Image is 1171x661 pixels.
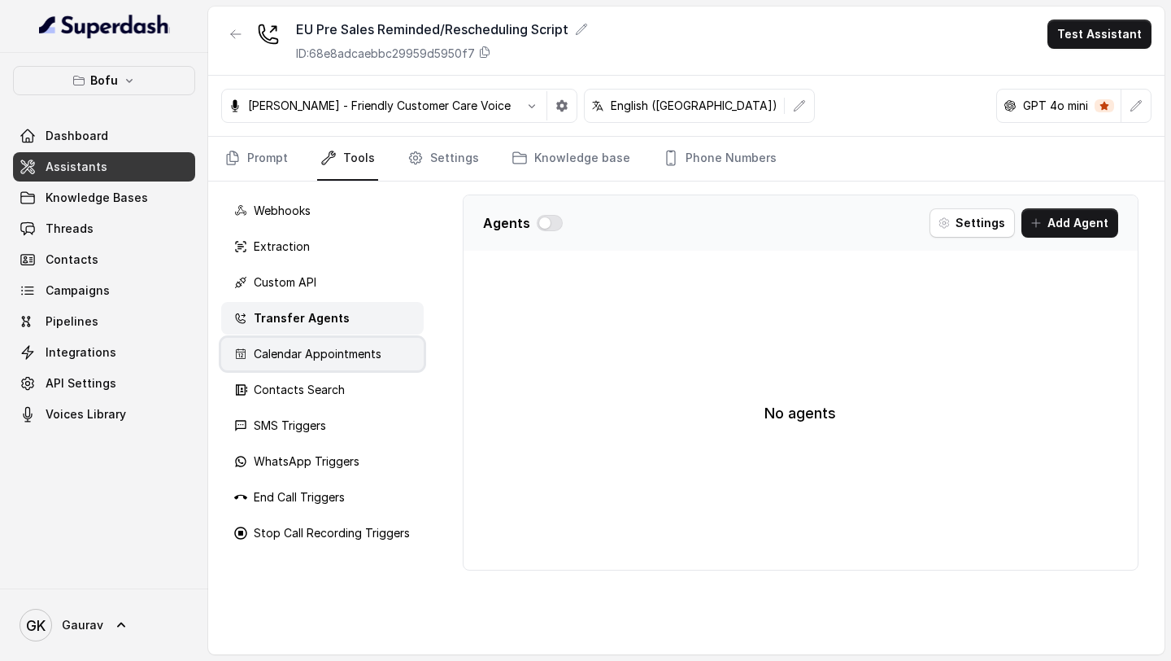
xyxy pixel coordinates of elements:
a: Gaurav [13,602,195,648]
a: Prompt [221,137,291,181]
span: Integrations [46,344,116,361]
a: API Settings [13,369,195,398]
span: Dashboard [46,128,108,144]
a: Dashboard [13,121,195,151]
a: Settings [404,137,482,181]
span: Assistants [46,159,107,175]
nav: Tabs [221,137,1151,181]
a: Campaigns [13,276,195,305]
p: ID: 68e8adcaebbc29959d5950f7 [296,46,475,62]
span: API Settings [46,375,116,392]
p: Extraction [254,239,310,255]
a: Voices Library [13,400,195,429]
button: Settings [929,208,1015,238]
p: Contacts Search [254,382,345,398]
p: Bofu [90,71,118,90]
a: Contacts [13,245,195,274]
p: GPT 4o mini [1023,98,1088,114]
a: Knowledge base [508,137,633,181]
span: Pipelines [46,313,98,330]
span: Campaigns [46,282,110,299]
svg: openai logo [1003,99,1016,112]
p: SMS Triggers [254,418,326,434]
span: Contacts [46,252,98,268]
p: WhatsApp Triggers [254,453,359,470]
img: light.svg [39,13,170,39]
a: Threads [13,214,195,243]
span: Threads [46,221,94,237]
p: [PERSON_NAME] - Friendly Customer Care Voice [248,98,511,114]
span: Voices Library [46,406,126,422]
p: English ([GEOGRAPHIC_DATA]) [611,98,777,114]
p: Agents [483,213,530,233]
p: Custom API [254,274,316,291]
a: Tools [317,137,378,181]
a: Integrations [13,338,195,367]
span: Knowledge Bases [46,190,148,206]
p: Calendar Appointments [254,346,381,362]
text: GK [26,617,46,634]
button: Add Agent [1021,208,1118,238]
p: No agents [764,402,836,425]
button: Bofu [13,66,195,95]
div: EU Pre Sales Reminded/Rescheduling Script [296,20,588,39]
a: Phone Numbers [660,137,780,181]
span: Gaurav [62,617,103,633]
p: Transfer Agents [254,310,350,326]
a: Knowledge Bases [13,183,195,212]
a: Pipelines [13,307,195,336]
a: Assistants [13,152,195,182]
p: End Call Triggers [254,489,345,506]
p: Webhooks [254,203,311,219]
button: Test Assistant [1047,20,1151,49]
p: Stop Call Recording Triggers [254,525,410,541]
